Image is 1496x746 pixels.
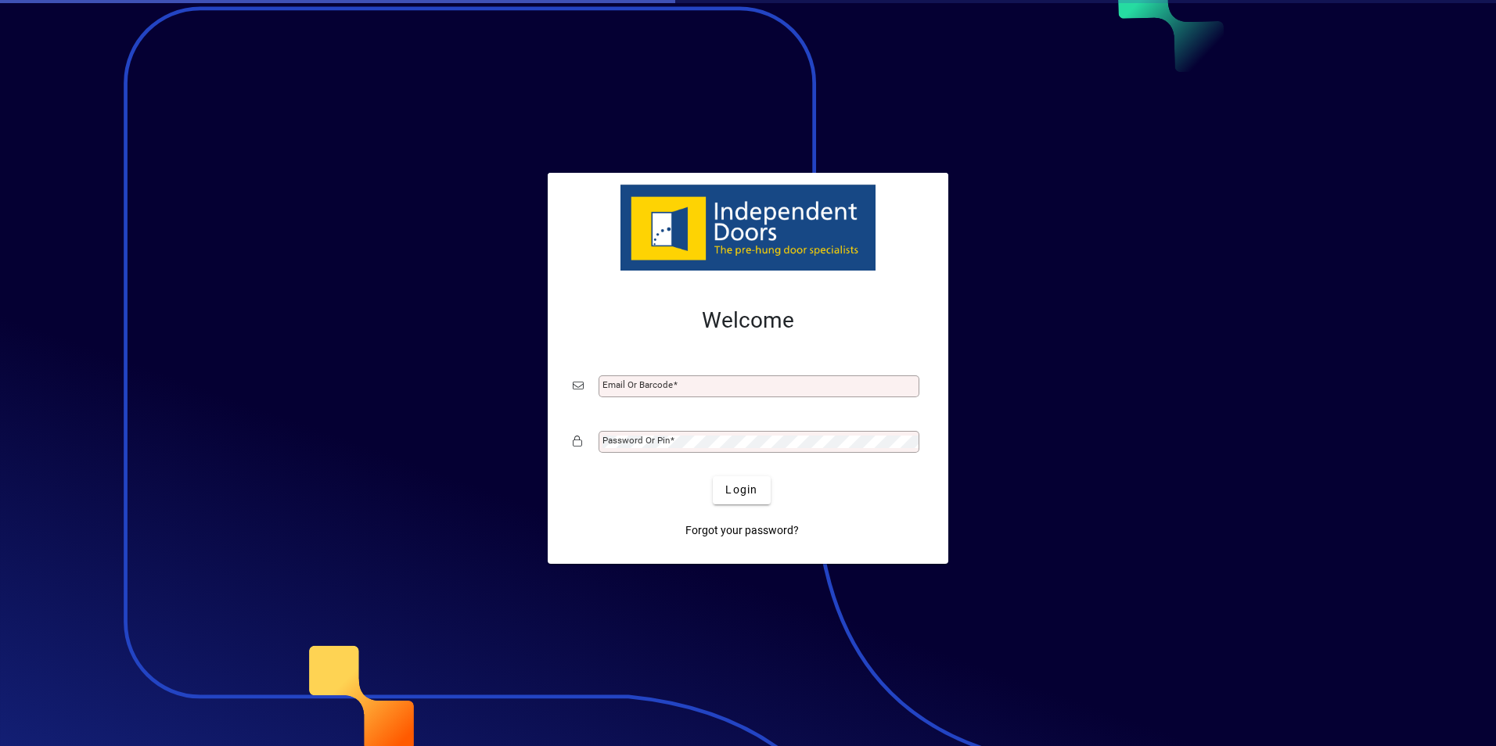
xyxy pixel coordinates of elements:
span: Forgot your password? [685,522,799,539]
mat-label: Email or Barcode [602,379,673,390]
mat-label: Password or Pin [602,435,670,446]
a: Forgot your password? [679,517,805,545]
button: Login [713,476,770,504]
span: Login [725,482,757,498]
h2: Welcome [573,307,923,334]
